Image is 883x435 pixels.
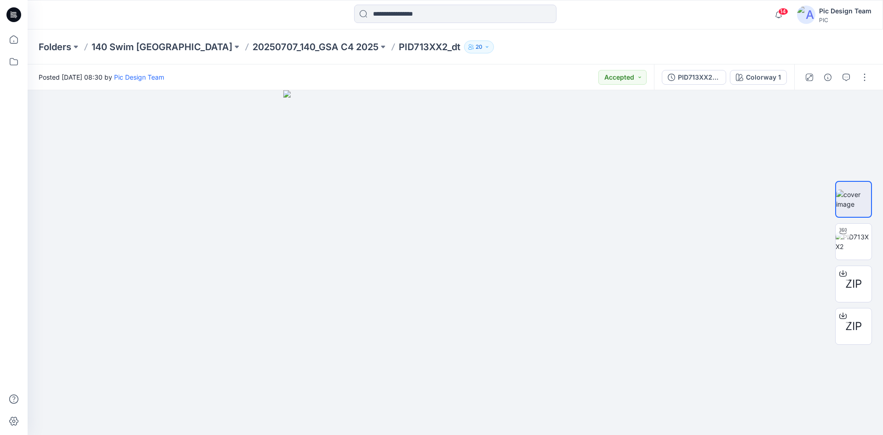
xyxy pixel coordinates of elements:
[252,41,378,53] a: 20250707_140_GSA C4 2025
[836,232,872,251] img: PID713XX2
[819,6,872,17] div: Pic Design Team
[283,90,628,435] img: eyJhbGciOiJIUzI1NiIsImtpZCI6IjAiLCJzbHQiOiJzZXMiLCJ0eXAiOiJKV1QifQ.eyJkYXRhIjp7InR5cGUiOiJzdG9yYW...
[819,17,872,23] div: PIC
[836,190,871,209] img: cover image
[39,41,71,53] a: Folders
[820,70,835,85] button: Details
[662,70,726,85] button: PID713XX2_gsa
[678,72,720,82] div: PID713XX2_gsa
[730,70,787,85] button: Colorway 1
[399,41,460,53] p: PID713XX2_dt
[845,276,862,292] span: ZIP
[797,6,815,24] img: avatar
[845,318,862,335] span: ZIP
[746,72,781,82] div: Colorway 1
[464,41,494,53] button: 20
[92,41,232,53] a: 140 Swim [GEOGRAPHIC_DATA]
[778,8,788,15] span: 14
[114,73,164,81] a: Pic Design Team
[476,42,482,52] p: 20
[39,72,164,82] span: Posted [DATE] 08:30 by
